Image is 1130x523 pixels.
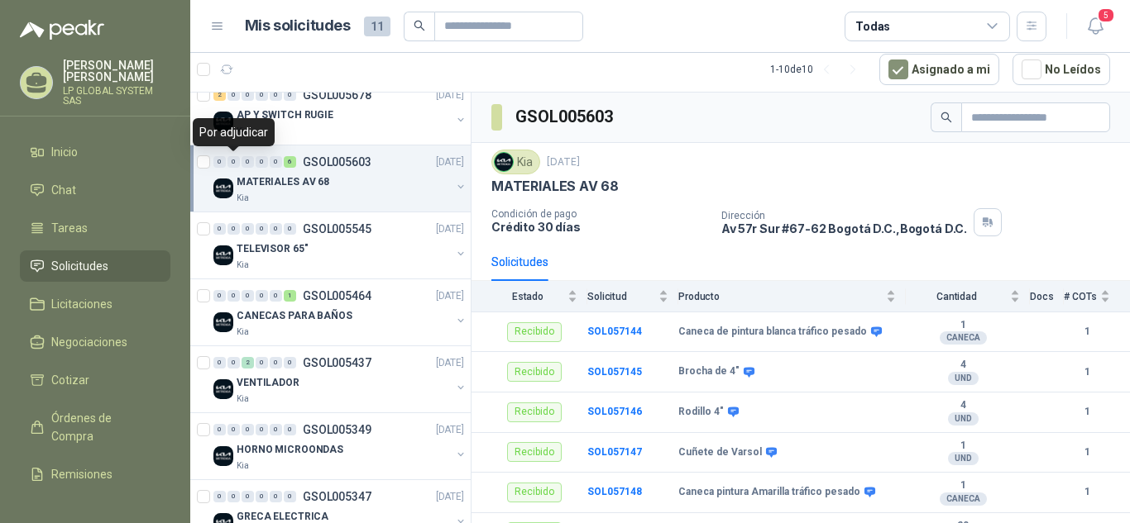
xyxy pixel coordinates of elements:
[242,491,254,502] div: 0
[237,259,249,272] p: Kia
[227,89,240,101] div: 0
[436,288,464,304] p: [DATE]
[906,440,1020,453] b: 1
[436,489,464,505] p: [DATE]
[63,86,170,106] p: LP GLOBAL SYSTEM SAS
[1013,54,1110,85] button: No Leídos
[587,406,642,417] a: SOL057146
[51,181,76,199] span: Chat
[587,486,642,497] a: SOL057148
[237,192,249,205] p: Kia
[284,424,296,435] div: 0
[1064,445,1110,460] b: 1
[906,291,1007,302] span: Cantidad
[941,112,952,123] span: search
[1064,404,1110,420] b: 1
[284,290,296,302] div: 1
[20,288,170,320] a: Licitaciones
[20,250,170,282] a: Solicitudes
[256,491,268,502] div: 0
[436,88,464,103] p: [DATE]
[20,174,170,206] a: Chat
[63,59,170,83] p: [PERSON_NAME] [PERSON_NAME]
[20,136,170,168] a: Inicio
[491,150,540,174] div: Kia
[213,379,233,399] img: Company Logo
[303,491,371,502] p: GSOL005347
[213,312,233,332] img: Company Logo
[515,104,615,130] h3: GSOL005603
[237,326,249,339] p: Kia
[1080,12,1110,41] button: 5
[51,295,113,313] span: Licitaciones
[51,465,113,483] span: Remisiones
[213,357,226,368] div: 0
[491,208,708,220] p: Condición de pago
[587,291,655,302] span: Solicitud
[948,372,979,385] div: UND
[906,359,1020,372] b: 4
[213,245,233,265] img: Company Logo
[20,212,170,244] a: Tareas
[242,290,254,302] div: 0
[491,253,548,271] div: Solicitudes
[303,357,371,368] p: GSOL005437
[284,357,296,368] div: 0
[237,442,343,458] p: HORNO MICROONDAS
[906,479,1020,492] b: 1
[678,365,740,378] b: Brocha de 4"
[940,492,987,506] div: CANECA
[213,290,226,302] div: 0
[1064,281,1130,311] th: # COTs
[270,156,282,168] div: 0
[193,118,275,146] div: Por adjudicar
[213,85,467,138] a: 2 0 0 0 0 0 GSOL005678[DATE] Company LogoAP Y SWITCH RUGIEKia
[213,178,233,198] img: Company Logo
[436,221,464,237] p: [DATE]
[51,371,89,389] span: Cotizar
[364,17,390,36] span: 11
[237,375,299,391] p: VENTILADOR
[242,156,254,168] div: 0
[491,220,708,234] p: Crédito 30 días
[237,107,333,123] p: AP Y SWITCH RUGIE
[270,491,282,502] div: 0
[436,355,464,371] p: [DATE]
[237,174,329,190] p: MATERIALES AV 68
[879,54,999,85] button: Asignado a mi
[270,89,282,101] div: 0
[721,210,967,221] p: Dirección
[1097,7,1115,23] span: 5
[284,491,296,502] div: 0
[51,257,108,275] span: Solicitudes
[1064,364,1110,380] b: 1
[256,89,268,101] div: 0
[472,281,587,311] th: Estado
[51,143,78,161] span: Inicio
[213,152,467,205] a: 0 0 0 0 0 6 GSOL005603[DATE] Company LogoMATERIALES AV 68Kia
[507,362,562,382] div: Recibido
[1064,291,1097,302] span: # COTs
[948,412,979,426] div: UND
[587,446,642,458] b: SOL057147
[284,156,296,168] div: 6
[1064,484,1110,500] b: 1
[491,178,619,195] p: MATERIALES AV 68
[587,366,642,378] a: SOL057145
[855,17,890,36] div: Todas
[303,156,371,168] p: GSOL005603
[303,223,371,235] p: GSOL005545
[906,319,1020,332] b: 1
[227,290,240,302] div: 0
[721,221,967,235] p: Av 57r Sur #67-62 Bogotá D.C. , Bogotá D.C.
[436,422,464,438] p: [DATE]
[227,156,240,168] div: 0
[303,290,371,302] p: GSOL005464
[284,223,296,235] div: 0
[213,446,233,466] img: Company Logo
[213,353,467,406] a: 0 0 2 0 0 0 GSOL005437[DATE] Company LogoVENTILADORKia
[51,219,88,237] span: Tareas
